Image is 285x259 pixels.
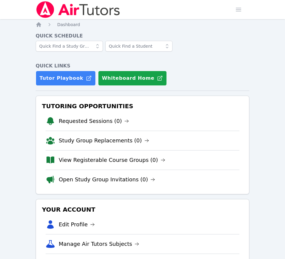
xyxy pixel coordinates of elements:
[59,220,95,229] a: Edit Profile
[59,175,155,184] a: Open Study Group Invitations (0)
[36,32,250,40] h4: Quick Schedule
[36,22,250,28] nav: Breadcrumb
[36,71,96,86] a: Tutor Playbook
[36,1,121,18] img: Air Tutors
[59,136,149,145] a: Study Group Replacements (0)
[36,62,250,70] h4: Quick Links
[41,101,244,112] h3: Tutoring Opportunities
[41,204,244,215] h3: Your Account
[59,117,129,125] a: Requested Sessions (0)
[57,22,80,28] a: Dashboard
[59,240,139,248] a: Manage Air Tutors Subjects
[59,156,165,164] a: View Registerable Course Groups (0)
[57,22,80,27] span: Dashboard
[105,41,172,52] input: Quick Find a Student
[36,41,103,52] input: Quick Find a Study Group
[98,71,167,86] button: Whiteboard Home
